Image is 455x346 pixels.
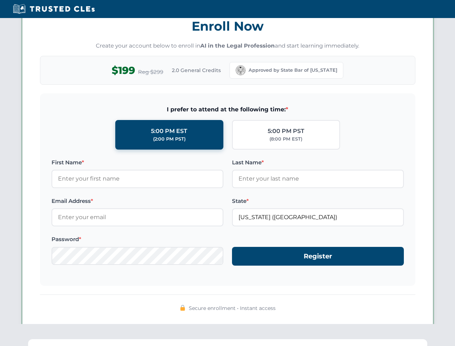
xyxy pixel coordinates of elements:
[236,65,246,75] img: California Bar
[269,136,302,143] div: (8:00 PM EST)
[112,62,135,79] span: $199
[138,68,163,76] span: Reg $299
[232,208,404,226] input: California (CA)
[232,197,404,205] label: State
[52,208,223,226] input: Enter your email
[172,66,221,74] span: 2.0 General Credits
[232,170,404,188] input: Enter your last name
[189,304,276,312] span: Secure enrollment • Instant access
[52,197,223,205] label: Email Address
[268,127,304,136] div: 5:00 PM PST
[200,42,275,49] strong: AI in the Legal Profession
[40,42,415,50] p: Create your account below to enroll in and start learning immediately.
[52,235,223,244] label: Password
[52,105,404,114] span: I prefer to attend at the following time:
[11,4,97,14] img: Trusted CLEs
[180,305,186,311] img: 🔒
[52,170,223,188] input: Enter your first name
[232,247,404,266] button: Register
[153,136,186,143] div: (2:00 PM PST)
[52,158,223,167] label: First Name
[40,15,415,37] h3: Enroll Now
[232,158,404,167] label: Last Name
[151,127,187,136] div: 5:00 PM EST
[249,67,337,74] span: Approved by State Bar of [US_STATE]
